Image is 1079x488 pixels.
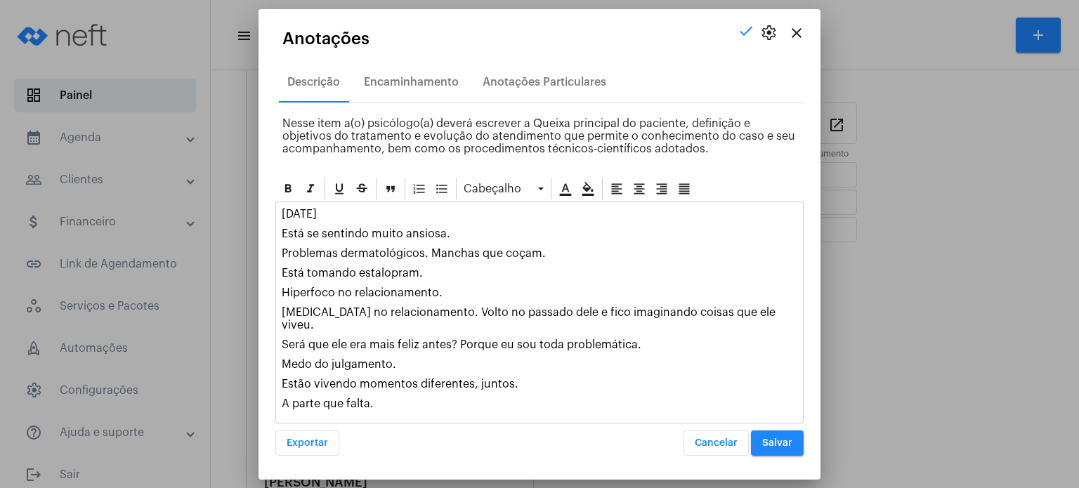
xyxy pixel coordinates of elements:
div: Cabeçalho [460,178,547,199]
span: Anotações [282,29,370,48]
div: Bullet List [431,178,452,199]
p: A parte que falta. [282,397,797,410]
p: [DATE] [282,208,797,220]
div: Sublinhado [329,178,350,199]
button: Cancelar [684,430,749,456]
div: Negrito [277,178,299,199]
button: Salvar [751,430,804,456]
div: Cor de fundo [577,178,599,199]
button: settings [754,19,783,47]
span: Exportar [287,438,328,448]
div: Itálico [300,178,321,199]
p: Será que ele era mais feliz antes? Porque eu sou toda problemática. [282,338,797,351]
div: Alinhar à esquerda [606,178,627,199]
div: Ordered List [409,178,430,199]
div: Anotações Particulares [483,76,606,88]
p: Medo do julgamento. [282,358,797,371]
div: Alinhar à direita [651,178,672,199]
p: Está tomando estalopram. [282,267,797,279]
mat-icon: close [788,25,805,41]
p: Está se sentindo muito ansiosa. [282,227,797,240]
div: Blockquote [380,178,401,199]
mat-icon: check [738,22,754,39]
div: Encaminhamento [364,76,459,88]
div: Alinhar ao centro [629,178,650,199]
p: [MEDICAL_DATA] no relacionamento. Volto no passado dele e fico imaginando coisas que ele viveu. [282,306,797,331]
span: Cancelar [695,438,738,448]
div: Strike [351,178,372,199]
span: settings [760,25,777,41]
p: Estão vivendo momentos diferentes, juntos. [282,378,797,390]
div: Descrição [287,76,340,88]
p: Hiperfoco no relacionamento. [282,286,797,299]
span: Salvar [762,438,792,448]
div: Alinhar justificado [674,178,695,199]
p: Problemas dermatológicos. Manchas que coçam. [282,247,797,260]
button: Exportar [275,430,339,456]
div: Cor do texto [555,178,576,199]
span: Nesse item a(o) psicólogo(a) deverá escrever a Queixa principal do paciente, definição e objetivo... [282,118,795,154]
